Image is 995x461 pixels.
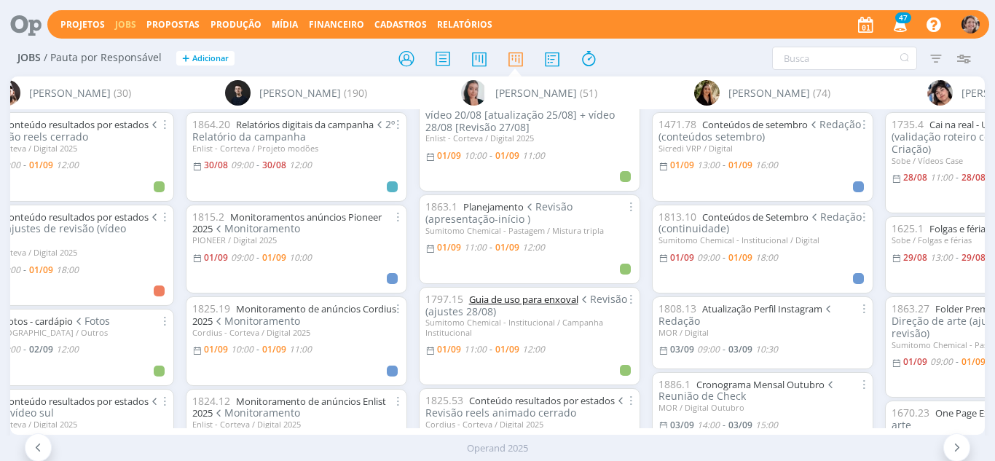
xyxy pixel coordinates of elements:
[146,18,200,31] span: Propostas
[267,19,302,31] button: Mídia
[437,149,461,162] : 01/09
[895,12,911,23] span: 47
[23,266,26,275] : -
[658,377,691,391] span: 1886.1
[425,226,634,235] div: Sumitomo Chemical - Pastagem / Mistura tripla
[728,343,752,355] : 03/09
[111,19,141,31] button: Jobs
[262,251,286,264] : 01/09
[425,419,634,429] div: Cordius - Corteva / Digital 2025
[464,149,487,162] : 10:00
[956,358,959,366] : -
[697,251,720,264] : 09:00
[256,253,259,262] : -
[495,241,519,253] : 01/09
[961,12,980,37] button: A
[884,12,914,38] button: 47
[670,159,694,171] : 01/09
[309,18,364,31] a: Financeiro
[658,117,696,131] span: 1471.78
[204,251,228,264] : 01/09
[225,80,251,106] img: C
[256,161,259,170] : -
[56,264,79,276] : 18:00
[755,343,778,355] : 10:30
[723,253,725,262] : -
[192,210,382,236] a: Monitoramentos anúncios Pioneer 2025
[903,171,927,184] : 28/08
[903,355,927,368] : 01/09
[580,85,597,101] span: (51)
[213,314,301,328] span: Monitoramento
[73,314,111,328] span: Fotos
[658,210,862,236] span: Redação (continuidade)
[425,393,627,419] span: Revisão reels animado cerrado
[670,419,694,431] : 03/09
[206,19,266,31] button: Produção
[670,343,694,355] : 03/09
[374,18,427,31] span: Cadastros
[697,419,720,431] : 14:00
[658,210,696,224] span: 1813.10
[204,159,228,171] : 30/08
[192,54,229,63] span: Adicionar
[192,210,224,224] span: 1815.2
[289,343,312,355] : 11:00
[658,302,835,328] span: Redação
[29,343,53,355] : 02/09
[425,292,463,306] span: 1797.15
[231,159,253,171] : 09:00
[370,19,431,31] button: Cadastros
[892,302,929,315] span: 1863.27
[262,343,286,355] : 01/09
[469,293,578,306] a: Guia de uso para enxoval
[192,302,396,328] a: Monitoramento de anúncios Cordius 2025
[697,159,720,171] : 13:00
[192,235,401,245] div: PIONEER / Digital 2025
[60,18,105,31] a: Projetos
[658,302,696,315] span: 1808.13
[702,302,822,315] a: Atualização Perfil Instagram
[755,159,778,171] : 16:00
[114,85,131,101] span: (30)
[437,343,461,355] : 01/09
[927,80,953,106] img: E
[697,343,720,355] : 09:00
[903,251,927,264] : 29/08
[658,235,867,245] div: Sumitomo Chemical - Institucional / Digital
[17,52,41,64] span: Jobs
[961,15,980,34] img: A
[696,378,825,391] a: Cronograma Mensal Outubro
[29,264,53,276] : 01/09
[961,251,986,264] : 29/08
[723,421,725,430] : -
[892,117,924,131] span: 1735.4
[755,419,778,431] : 15:00
[495,343,519,355] : 01/09
[728,419,752,431] : 03/09
[723,345,725,354] : -
[702,118,808,131] a: Conteúdos de setembro
[433,19,497,31] button: Relatórios
[956,173,959,182] : -
[115,18,136,31] a: Jobs
[658,143,867,153] div: Sicredi VRP / Digital
[213,221,301,235] span: Monitoramento
[23,161,26,170] : -
[44,52,162,64] span: / Pauta por Responsável
[522,149,545,162] : 11:00
[437,18,492,31] a: Relatórios
[892,221,924,235] span: 1625.1
[3,395,149,408] a: Conteúdo resultados por estados
[425,200,573,226] span: Revisão (apresentação-início )
[956,253,959,262] : -
[192,302,230,315] span: 1825.19
[930,171,953,184] : 11:00
[56,343,79,355] : 12:00
[231,251,253,264] : 09:00
[204,343,228,355] : 01/09
[961,355,986,368] : 01/09
[522,343,545,355] : 12:00
[658,328,867,337] div: MOR / Digital
[425,393,463,407] span: 1825.53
